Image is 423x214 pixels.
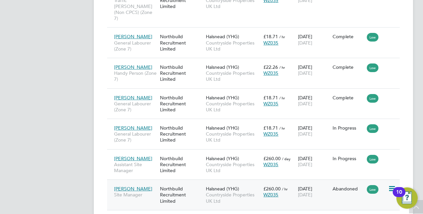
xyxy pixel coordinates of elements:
div: Northbuild Recruitment Limited [158,91,204,116]
span: [DATE] [298,40,312,46]
span: Halsnead (YHG) [206,186,239,192]
span: [DATE] [298,101,312,107]
span: General Labourer (Zone 7) [114,40,157,52]
span: / hr [279,95,285,100]
span: £22.26 [263,64,278,70]
span: WZ035 [263,131,278,137]
span: £260.00 [263,156,281,161]
div: Abandoned [333,186,364,192]
span: Halsnead (YHG) [206,34,239,40]
span: / hr [279,34,285,39]
div: Northbuild Recruitment Limited [158,61,204,86]
span: Countryside Properties UK Ltd [206,131,260,143]
span: / day [282,156,291,161]
span: Halsnead (YHG) [206,125,239,131]
div: [DATE] [296,61,331,79]
span: Countryside Properties UK Ltd [206,70,260,82]
div: Complete [333,34,364,40]
span: [DATE] [298,192,312,198]
span: Halsnead (YHG) [206,95,239,101]
span: [DATE] [298,131,312,137]
div: [DATE] [296,91,331,110]
span: WZ035 [263,70,278,76]
span: Halsnead (YHG) [206,64,239,70]
span: / hr [282,186,288,191]
a: [PERSON_NAME]General Labourer (Zone 7)Northbuild Recruitment LimitedHalsnead (YHG)Countryside Pro... [112,121,400,127]
span: [PERSON_NAME] [114,34,152,40]
span: Countryside Properties UK Ltd [206,101,260,113]
span: [PERSON_NAME] [114,156,152,161]
span: [DATE] [298,161,312,167]
span: Countryside Properties UK Ltd [206,192,260,204]
div: Complete [333,95,364,101]
span: Countryside Properties UK Ltd [206,161,260,173]
div: In Progress [333,156,364,161]
div: 10 [396,192,402,201]
div: Complete [333,64,364,70]
span: Assistant Site Manager [114,161,157,173]
span: WZ035 [263,40,278,46]
div: [DATE] [296,182,331,201]
div: Northbuild Recruitment Limited [158,30,204,55]
span: £260.00 [263,186,281,192]
span: / hr [279,126,285,131]
span: £18.71 [263,95,278,101]
span: Low [367,185,378,194]
span: Countryside Properties UK Ltd [206,40,260,52]
span: Site Manager [114,192,157,198]
div: Northbuild Recruitment Limited [158,122,204,147]
span: General Labourer (Zone 7) [114,101,157,113]
span: £18.71 [263,34,278,40]
span: [PERSON_NAME] [114,125,152,131]
span: WZ035 [263,192,278,198]
div: [DATE] [296,152,331,171]
a: [PERSON_NAME]Handy Person (Zone 7)Northbuild Recruitment LimitedHalsnead (YHG)Countryside Propert... [112,60,400,66]
span: Low [367,124,378,133]
span: WZ035 [263,101,278,107]
span: General Labourer (Zone 7) [114,131,157,143]
span: Low [367,94,378,103]
span: WZ035 [263,161,278,167]
span: Low [367,33,378,42]
span: [PERSON_NAME] [114,64,152,70]
a: [PERSON_NAME]Site ManagerNorthbuild Recruitment LimitedHalsnead (YHG)Countryside Properties UK Lt... [112,182,400,188]
span: [DATE] [298,70,312,76]
div: Northbuild Recruitment Limited [158,152,204,177]
span: [PERSON_NAME] [114,186,152,192]
a: [PERSON_NAME]Assistant Site ManagerNorthbuild Recruitment LimitedHalsnead (YHG)Countryside Proper... [112,152,400,158]
a: [PERSON_NAME]General Labourer (Zone 7)Northbuild Recruitment LimitedHalsnead (YHG)Countryside Pro... [112,30,400,36]
span: £18.71 [263,125,278,131]
div: In Progress [333,125,364,131]
span: Low [367,155,378,163]
button: Open Resource Center, 10 new notifications [396,187,418,209]
span: Handy Person (Zone 7) [114,70,157,82]
span: [PERSON_NAME] [114,95,152,101]
span: Low [367,63,378,72]
div: [DATE] [296,122,331,140]
span: Halsnead (YHG) [206,156,239,161]
a: [PERSON_NAME]General Labourer (Zone 7)Northbuild Recruitment LimitedHalsnead (YHG)Countryside Pro... [112,91,400,97]
span: / hr [279,65,285,70]
div: Northbuild Recruitment Limited [158,182,204,207]
div: [DATE] [296,30,331,49]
